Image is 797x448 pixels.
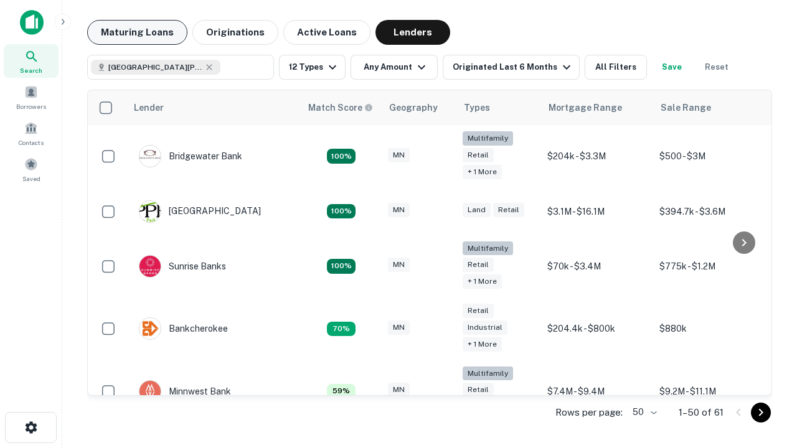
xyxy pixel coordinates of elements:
button: 12 Types [279,55,346,80]
span: Borrowers [16,101,46,111]
button: Active Loans [283,20,370,45]
div: Bridgewater Bank [139,145,242,167]
div: Minnwest Bank [139,380,231,403]
div: Retail [463,383,494,397]
img: picture [139,146,161,167]
button: Reset [697,55,737,80]
th: Mortgage Range [541,90,653,125]
th: Lender [126,90,301,125]
div: Geography [389,100,438,115]
button: Save your search to get updates of matches that match your search criteria. [652,55,692,80]
h6: Match Score [308,101,370,114]
img: picture [139,381,161,402]
div: Mortgage Range [549,100,622,115]
td: $775k - $1.2M [653,235,765,298]
a: Saved [4,152,59,186]
div: MN [388,383,410,397]
a: Borrowers [4,80,59,114]
div: Land [463,203,491,217]
button: Originations [192,20,278,45]
span: Saved [22,174,40,184]
div: MN [388,148,410,162]
a: Search [4,44,59,78]
div: Matching Properties: 6, hasApolloMatch: undefined [327,384,356,399]
td: $204.4k - $800k [541,297,653,360]
td: $9.2M - $11.1M [653,360,765,423]
div: Originated Last 6 Months [453,60,574,75]
div: + 1 more [463,274,502,289]
div: Types [464,100,490,115]
span: [GEOGRAPHIC_DATA][PERSON_NAME], [GEOGRAPHIC_DATA], [GEOGRAPHIC_DATA] [108,62,202,73]
div: Bankcherokee [139,317,228,340]
button: Originated Last 6 Months [443,55,580,80]
div: Retail [463,148,494,162]
img: capitalize-icon.png [20,10,44,35]
button: All Filters [585,55,647,80]
button: Go to next page [751,403,771,422]
img: picture [139,318,161,339]
th: Sale Range [653,90,765,125]
div: MN [388,203,410,217]
td: $7.4M - $9.4M [541,360,653,423]
div: Matching Properties: 10, hasApolloMatch: undefined [327,204,356,219]
th: Types [456,90,541,125]
img: picture [139,201,161,222]
th: Capitalize uses an advanced AI algorithm to match your search with the best lender. The match sco... [301,90,382,125]
div: + 1 more [463,165,502,179]
td: $500 - $3M [653,125,765,188]
div: Retail [493,203,524,217]
div: Lender [134,100,164,115]
td: $70k - $3.4M [541,235,653,298]
div: Multifamily [463,366,513,381]
div: MN [388,258,410,272]
a: Contacts [4,116,59,150]
div: Retail [463,258,494,272]
div: Sale Range [661,100,711,115]
div: Matching Properties: 7, hasApolloMatch: undefined [327,322,356,337]
div: Retail [463,304,494,318]
div: Industrial [463,320,507,335]
span: Contacts [19,138,44,147]
div: MN [388,320,410,335]
button: Any Amount [351,55,438,80]
div: [GEOGRAPHIC_DATA] [139,200,261,223]
div: Sunrise Banks [139,255,226,278]
div: + 1 more [463,337,502,352]
div: Multifamily [463,241,513,256]
td: $880k [653,297,765,360]
th: Geography [382,90,456,125]
button: Lenders [375,20,450,45]
div: 50 [628,403,659,421]
div: Multifamily [463,131,513,146]
td: $3.1M - $16.1M [541,188,653,235]
span: Search [20,65,42,75]
iframe: Chat Widget [735,348,797,408]
button: Maturing Loans [87,20,187,45]
p: Rows per page: [555,405,623,420]
td: $204k - $3.3M [541,125,653,188]
img: picture [139,256,161,277]
p: 1–50 of 61 [679,405,724,420]
div: Capitalize uses an advanced AI algorithm to match your search with the best lender. The match sco... [308,101,373,114]
div: Matching Properties: 18, hasApolloMatch: undefined [327,149,356,164]
div: Matching Properties: 15, hasApolloMatch: undefined [327,259,356,274]
td: $394.7k - $3.6M [653,188,765,235]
